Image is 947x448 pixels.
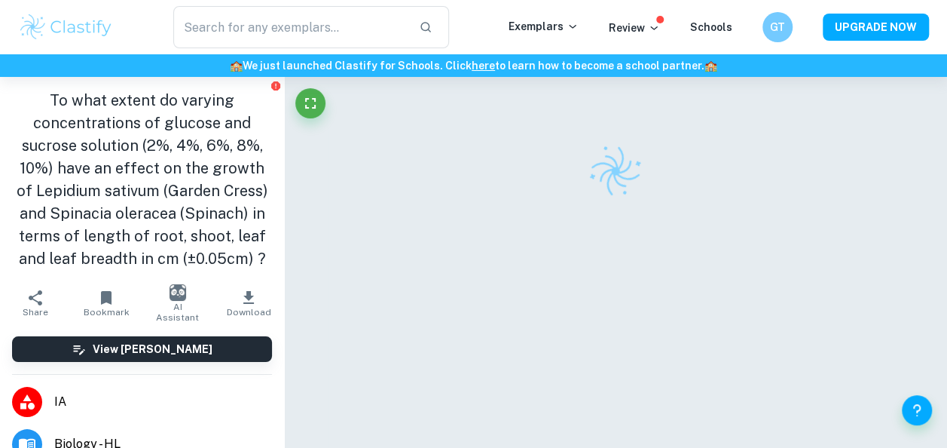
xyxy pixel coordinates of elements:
button: Bookmark [71,282,142,324]
img: Clastify logo [581,137,651,207]
span: Download [226,307,270,318]
img: Clastify logo [18,12,114,42]
span: 🏫 [704,60,717,72]
button: Help and Feedback [902,395,932,425]
h6: GT [769,19,787,35]
span: 🏫 [230,60,243,72]
button: View [PERSON_NAME] [12,336,272,362]
span: Share [23,307,48,318]
button: Report issue [270,80,281,91]
button: UPGRADE NOW [823,14,929,41]
a: here [472,60,495,72]
button: Fullscreen [295,88,325,118]
button: AI Assistant [142,282,213,324]
button: GT [762,12,793,42]
span: Bookmark [84,307,130,318]
span: IA [54,393,272,411]
h1: To what extent do varying concentrations of glucose and sucrose solution (2%, 4%, 6%, 8%, 10%) ha... [12,89,272,270]
span: AI Assistant [151,302,204,323]
p: Review [609,20,660,36]
a: Schools [690,21,732,33]
input: Search for any exemplars... [173,6,408,48]
h6: We just launched Clastify for Schools. Click to learn how to become a school partner. [3,57,944,74]
h6: View [PERSON_NAME] [93,341,212,357]
p: Exemplars [509,18,579,35]
img: AI Assistant [170,284,186,301]
button: Download [213,282,284,324]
